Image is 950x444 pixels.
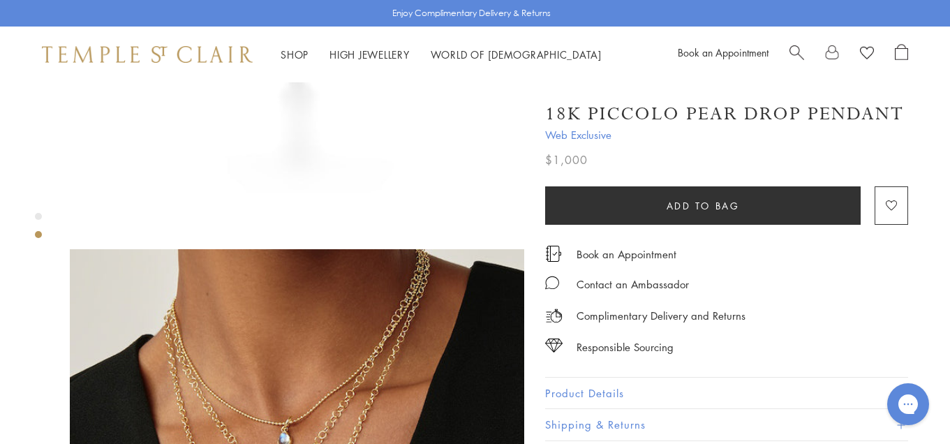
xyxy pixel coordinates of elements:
[329,47,410,61] a: High JewelleryHigh Jewellery
[895,44,908,65] a: Open Shopping Bag
[545,307,563,325] img: icon_delivery.svg
[431,47,602,61] a: World of [DEMOGRAPHIC_DATA]World of [DEMOGRAPHIC_DATA]
[667,198,740,214] span: Add to bag
[577,339,674,356] div: Responsible Sourcing
[545,102,904,126] h1: 18K Piccolo Pear Drop Pendant
[545,339,563,353] img: icon_sourcing.svg
[545,409,908,441] button: Shipping & Returns
[392,6,551,20] p: Enjoy Complimentary Delivery & Returns
[545,378,908,409] button: Product Details
[545,276,559,290] img: MessageIcon-01_2.svg
[860,44,874,65] a: View Wishlist
[789,44,804,65] a: Search
[545,246,562,262] img: icon_appointment.svg
[545,151,588,169] span: $1,000
[281,46,602,64] nav: Main navigation
[545,186,861,225] button: Add to bag
[545,126,908,144] span: Web Exclusive
[577,246,676,262] a: Book an Appointment
[577,307,745,325] p: Complimentary Delivery and Returns
[577,276,689,293] div: Contact an Ambassador
[42,46,253,63] img: Temple St. Clair
[678,45,769,59] a: Book an Appointment
[35,209,42,249] div: Product gallery navigation
[281,47,309,61] a: ShopShop
[880,378,936,430] iframe: Gorgias live chat messenger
